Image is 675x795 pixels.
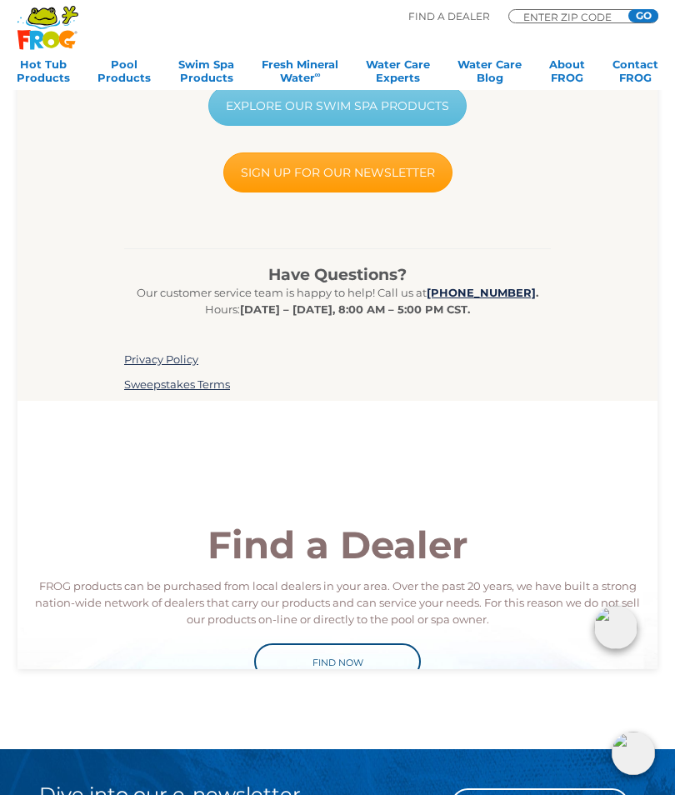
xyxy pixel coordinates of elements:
[247,57,323,91] a: Fresh MineralWater∞
[17,57,70,91] a: Hot TubProducts
[522,12,622,21] input: Zip Code Form
[457,57,522,91] a: Water CareBlog
[346,57,410,91] a: Water CareExperts
[92,57,146,91] a: PoolProducts
[549,57,585,91] a: AboutFROG
[237,690,403,727] a: Find Now
[519,57,555,91] a: AboutFROG
[593,9,623,22] input: GO
[577,652,620,696] img: openIcon
[97,57,151,91] a: PoolProducts
[487,12,587,21] input: Zip Code Form
[315,70,321,79] sup: ∞
[612,732,655,775] img: openIcon
[409,332,518,346] a: [PHONE_NUMBER]
[168,57,224,91] a: Swim SpaProducts
[16,624,624,674] p: FROG products can be purchased from local dealers in your area. Over the past 20 years, we have b...
[612,57,658,91] a: ContactFROG
[16,572,624,610] h2: Find a Dealer
[577,57,623,91] a: ContactFROG
[107,399,181,412] a: Privacy Policy
[262,57,338,91] a: Fresh MineralWater∞
[366,57,430,91] a: Water CareExperts
[191,132,449,172] a: EXPLORE OUR SWIM SPA PRODUCTS
[107,424,212,437] a: Sweepstakes Terms
[251,312,389,331] strong: Have Questions?
[206,199,435,239] a: SIGN UP FOR OUR NEWSLETTER
[107,331,533,364] p: Our customer service team is happy to help! Call us at Hours:
[373,9,455,24] p: Find A Dealer
[432,57,497,91] a: Water CareBlog
[409,332,521,346] strong: .
[222,349,452,362] strong: [DATE] – [DATE], 8:00 AM – 5:00 PM CST.
[408,9,490,24] p: Find A Dealer
[178,57,234,91] a: Swim SpaProducts
[628,9,658,22] input: GO
[300,70,306,79] sup: ∞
